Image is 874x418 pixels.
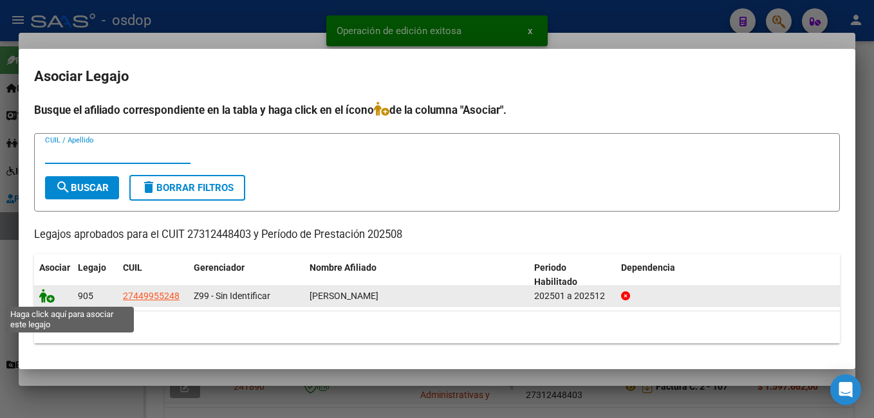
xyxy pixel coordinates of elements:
[141,179,156,195] mat-icon: delete
[310,262,377,273] span: Nombre Afiliado
[73,254,118,296] datatable-header-cell: Legajo
[118,254,189,296] datatable-header-cell: CUIL
[34,102,840,118] h4: Busque el afiliado correspondiente en la tabla y haga click en el ícono de la columna "Asociar".
[34,311,840,343] div: 1 registros
[830,374,861,405] div: Open Intercom Messenger
[78,291,93,301] span: 905
[310,291,378,301] span: MARQUEZ LARA
[123,262,142,273] span: CUIL
[194,262,245,273] span: Gerenciador
[129,175,245,201] button: Borrar Filtros
[616,254,841,296] datatable-header-cell: Dependencia
[34,64,840,89] h2: Asociar Legajo
[78,262,106,273] span: Legajo
[534,262,577,287] span: Periodo Habilitado
[123,291,180,301] span: 27449955248
[34,254,73,296] datatable-header-cell: Asociar
[534,289,611,304] div: 202501 a 202512
[194,291,270,301] span: Z99 - Sin Identificar
[141,182,234,194] span: Borrar Filtros
[304,254,529,296] datatable-header-cell: Nombre Afiliado
[34,227,840,243] p: Legajos aprobados para el CUIT 27312448403 y Período de Prestación 202508
[189,254,304,296] datatable-header-cell: Gerenciador
[529,254,616,296] datatable-header-cell: Periodo Habilitado
[39,262,70,273] span: Asociar
[45,176,119,199] button: Buscar
[621,262,675,273] span: Dependencia
[55,182,109,194] span: Buscar
[55,179,71,195] mat-icon: search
